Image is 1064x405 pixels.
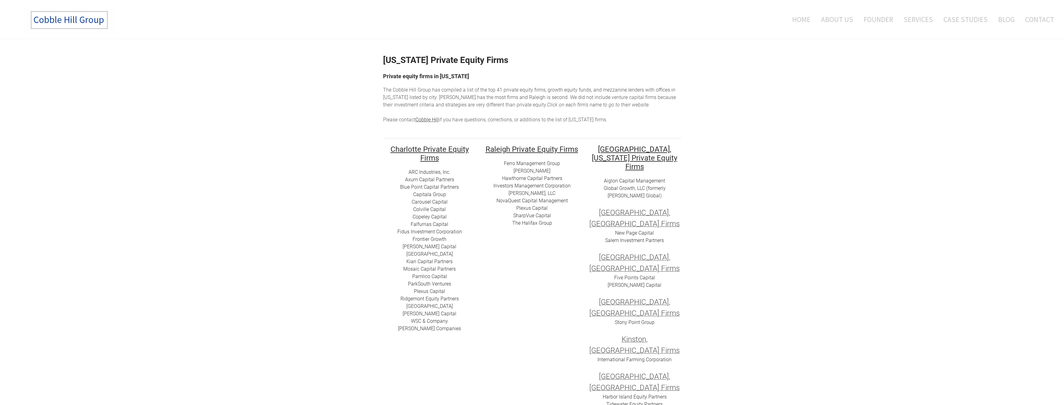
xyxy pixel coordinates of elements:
h2: ​ [383,145,476,162]
font: [GEOGRAPHIC_DATA], [GEOGRAPHIC_DATA] Firms [589,253,680,273]
a: ParkSouth Ventures [408,281,451,287]
a: Stony Point Group​​ [615,319,655,325]
a: Capitala Group​ [413,191,446,197]
a: [PERSON_NAME] Capital [403,244,456,250]
font: Kinston, [GEOGRAPHIC_DATA] Firms [589,335,680,355]
a: ​NovaQuest Capital Management [496,198,568,204]
a: ​​Carousel Capital​​ [412,199,448,205]
a: Fidus Investment Corporation [397,229,462,235]
a: Axum Capital Partners [405,177,454,182]
a: Hawthorne Capital Partners [502,175,562,181]
a: Frontier Growth [413,236,446,242]
a: Cobble Hill [415,117,439,123]
em: Click on each firm's name to go to their website. ​ [547,102,650,108]
font: [GEOGRAPHIC_DATA], [GEOGRAPHIC_DATA] Firms [589,372,680,392]
a: Aiglon Capital Management [604,178,665,184]
a: Blog [993,7,1019,32]
span: The Cobble Hill Group has compiled a list of t [383,87,482,93]
div: he top 41 private equity firms, growth equity funds, and mezzanine lenders with offices in [US_ST... [383,86,681,124]
a: ​Pamlico Capital [412,273,447,279]
a: ​Plexus Capital [516,205,548,211]
u: ​ [486,144,578,154]
a: Services [899,7,938,32]
a: [PERSON_NAME] [514,168,550,174]
a: ​Blue Point Capital Partners [400,184,459,190]
a: [PERSON_NAME] Capital [608,282,661,288]
font: Private equity firms in [US_STATE] [383,73,469,79]
a: Mosaic Capital Partners [403,266,456,272]
a: Five Points Capital​ [614,275,655,281]
a: [PERSON_NAME], LLC [509,190,555,196]
a: [PERSON_NAME] Capital [403,311,456,317]
strong: [US_STATE] Private Equity Firms [383,55,508,65]
a: [PERSON_NAME] Companies [398,326,461,331]
a: ​Falfurrias Capital [411,221,448,227]
font: Raleigh Private Equity Firms [486,145,578,154]
a: [GEOGRAPHIC_DATA] [406,251,453,257]
a: ​WSC & Company [411,318,448,324]
a: Investors Management Corporation [493,183,571,189]
font: Charlotte Private Equity Firms [390,145,469,162]
a: New Page Capital [615,230,654,236]
font: [GEOGRAPHIC_DATA], [US_STATE] Private Equity Firms [592,145,677,171]
a: Contact [1021,7,1054,32]
h2: ​ [486,145,579,153]
font: [GEOGRAPHIC_DATA], [GEOGRAPHIC_DATA] Firms [589,298,680,317]
a: ​Ridgemont Equity Partners​ [400,296,459,302]
a: ​Kian Capital Partners [406,259,453,264]
a: Founder [859,7,898,32]
a: Ferro Management Group [504,160,560,166]
a: ​Plexus Capital [414,288,445,294]
a: ARC I​ndustries, Inc. [409,169,450,175]
a: Harbor Island Equity Partners [603,394,667,400]
a: Salem Investment Partners [605,237,664,243]
a: Case Studies [939,7,992,32]
a: Global Growth, LLC (formerly [PERSON_NAME] Global [604,185,666,199]
a: Copeley Capital [413,214,447,220]
a: ​Colville Capital [413,206,446,212]
a: ​[GEOGRAPHIC_DATA] [406,303,453,309]
a: International Farming Corporation [597,357,672,362]
a: About Us [816,7,858,32]
a: Home [783,7,815,32]
font: [GEOGRAPHIC_DATA], [GEOGRAPHIC_DATA] Firms [589,208,680,228]
img: The Cobble Hill Group LLC [24,7,117,34]
a: SharpVue Capital [513,213,551,218]
a: ​​The Halifax Group [512,220,552,226]
span: Please contact if you have questions, corrections, or additions to the list of [US_STATE] firms. [383,117,607,123]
